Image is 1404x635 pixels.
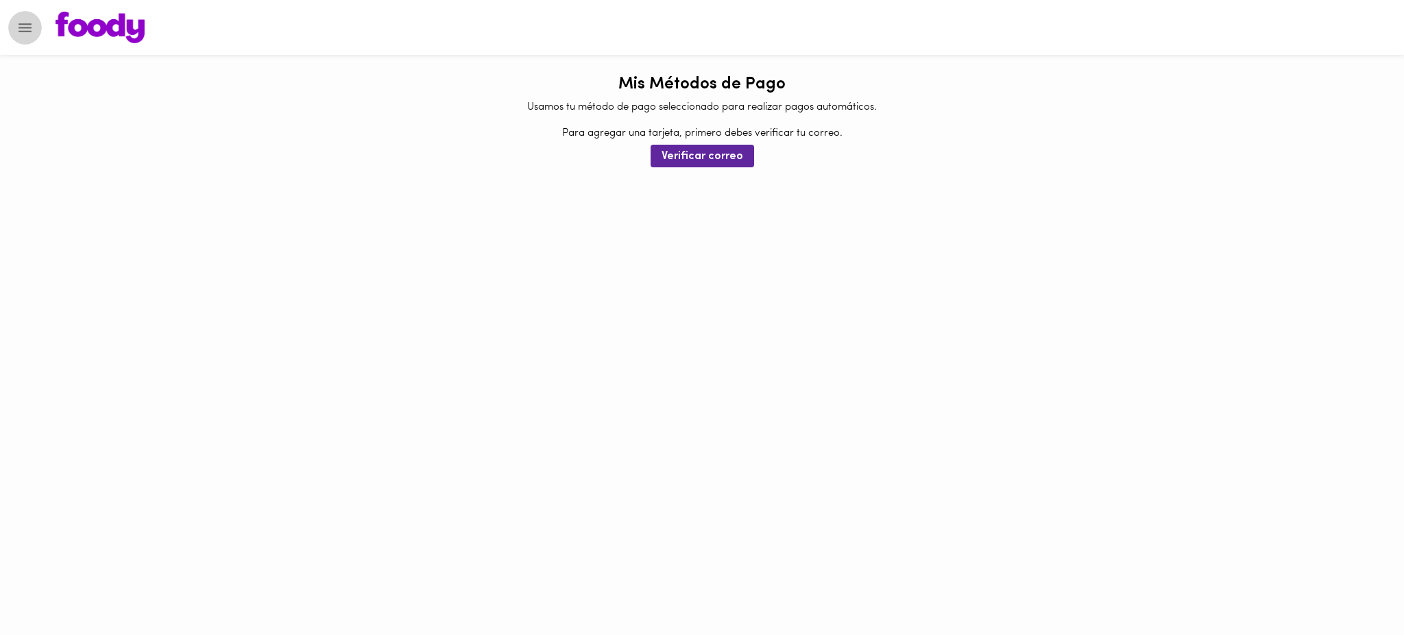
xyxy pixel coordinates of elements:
[618,75,786,93] h1: Mis Métodos de Pago
[1324,555,1390,621] iframe: Messagebird Livechat Widget
[651,145,754,167] button: Verificar correo
[562,126,843,141] p: Para agregar una tarjeta, primero debes verificar tu correo.
[56,12,145,43] img: logo.png
[8,11,42,45] button: Menu
[527,100,877,115] p: Usamos tu método de pago seleccionado para realizar pagos automáticos.
[662,150,743,163] span: Verificar correo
